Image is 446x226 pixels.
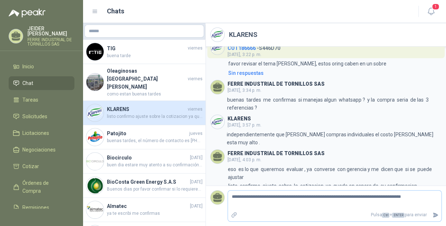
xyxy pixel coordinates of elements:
[211,115,224,129] img: Company Logo
[86,153,104,170] img: Company Logo
[22,162,39,170] span: Cotizar
[107,186,203,193] span: Buenos dias por favor confirmar si lo requieren en color especifico ?
[228,117,251,121] h3: KLARENS
[22,129,49,137] span: Licitaciones
[432,3,439,10] span: 1
[190,154,203,161] span: [DATE]
[22,112,47,120] span: Solicitudes
[86,73,104,91] img: Company Logo
[9,110,74,123] a: Solicitudes
[9,159,74,173] a: Cotizar
[240,209,430,221] p: Pulsa + para enviar
[9,126,74,140] a: Licitaciones
[83,101,205,125] a: Company LogoKLARENSvierneslisto confirmo ajuste sobre la cotizacion ya quedo en espera de su conf...
[22,79,33,87] span: Chat
[107,91,203,98] span: como estan buenas tardes
[86,43,104,60] img: Company Logo
[9,60,74,73] a: Inicio
[9,93,74,107] a: Tareas
[83,64,205,101] a: Company LogoOleaginosas [GEOGRAPHIC_DATA][PERSON_NAME]viernescomo estan buenas tardes
[9,9,46,17] img: Logo peakr
[9,176,74,198] a: Órdenes de Compra
[9,143,74,157] a: Negociaciones
[107,129,188,137] h4: Patojito
[86,177,104,194] img: Company Logo
[228,88,261,93] span: [DATE], 3:34 p. m.
[86,128,104,146] img: Company Logo
[424,5,437,18] button: 1
[86,201,104,218] img: Company Logo
[189,130,203,137] span: jueves
[227,69,442,77] a: Sin respuestas
[228,43,280,50] h4: - S446D70
[228,45,256,51] span: COT186666
[228,52,261,57] span: [DATE], 3:22 p. m.
[9,76,74,90] a: Chat
[228,182,417,190] p: listo confirmo ajuste sobre la cotizacion ya quedo en espera de su confirmacion
[22,146,56,154] span: Negociaciones
[228,165,442,181] p: eso es lo que queremos evaluar , ya converse con gerencia y me dicen que si se puede ajustar
[107,44,186,52] h4: TIG
[107,154,189,162] h4: Biocirculo
[107,52,203,59] span: buena tarde
[83,174,205,198] a: Company LogoBioCosta Green Energy S.A.S[DATE]Buenos dias por favor confirmar si lo requieren en c...
[107,67,186,91] h4: Oleaginosas [GEOGRAPHIC_DATA][PERSON_NAME]
[382,213,389,218] span: Ctrl
[228,152,325,155] h3: FERRE INDUSTRIAL DE TORNILLOS SAS
[86,104,104,121] img: Company Logo
[107,137,203,144] span: buenas tardes, el número de contacto es [PHONE_NUMBER], , gracias
[227,96,442,112] p: buenas tardes me confirmas si manejas algun whatsapp ? y la compra seria de las 3 referencias ?
[83,40,205,64] a: Company LogoTIGviernesbuena tarde
[22,179,68,195] span: Órdenes de Compra
[107,162,203,169] span: buen dia estare muy atento a su confirmación nos quedan 3 unidades en inventario
[392,213,404,218] span: ENTER
[107,178,189,186] h4: BioCosta Green Energy S.A.S
[228,157,261,162] span: [DATE], 4:03 p. m.
[228,82,325,86] h3: FERRE INDUSTRIAL DE TORNILLOS SAS
[228,123,261,128] span: [DATE], 3:57 p. m.
[107,105,186,113] h4: KLARENS
[190,179,203,186] span: [DATE]
[190,203,203,210] span: [DATE]
[229,30,257,40] h2: KLARENS
[22,96,38,104] span: Tareas
[188,45,203,52] span: viernes
[211,28,224,42] img: Company Logo
[27,26,74,36] p: JEIDER [PERSON_NAME]
[83,149,205,174] a: Company LogoBiocirculo[DATE]buen dia estare muy atento a su confirmación nos quedan 3 unidades en...
[188,106,203,113] span: viernes
[228,60,386,68] p: favor revisar el tema [PERSON_NAME], estos oring caben en un sobre
[83,198,205,222] a: Company LogoAlmatec[DATE]ya te escribi me confirmas
[107,210,203,217] span: ya te escribi me confirmas
[107,113,203,120] span: listo confirmo ajuste sobre la cotizacion ya quedo en espera de su confirmacion
[107,202,189,210] h4: Almatec
[228,209,240,221] label: Adjuntar archivos
[27,38,74,46] p: FERRE INDUSTRIAL DE TORNILLOS SAS
[188,76,203,82] span: viernes
[22,204,49,212] span: Remisiones
[83,125,205,149] a: Company LogoPatojitojuevesbuenas tardes, el número de contacto es [PHONE_NUMBER], , gracias
[22,63,34,71] span: Inicio
[107,6,124,16] h1: Chats
[211,41,224,55] img: Company Logo
[227,131,442,146] p: independientemente que [PERSON_NAME] compras individuales el costo [PERSON_NAME] esta muy alto .
[429,209,441,221] button: Enviar
[9,201,74,214] a: Remisiones
[228,69,264,77] div: Sin respuestas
